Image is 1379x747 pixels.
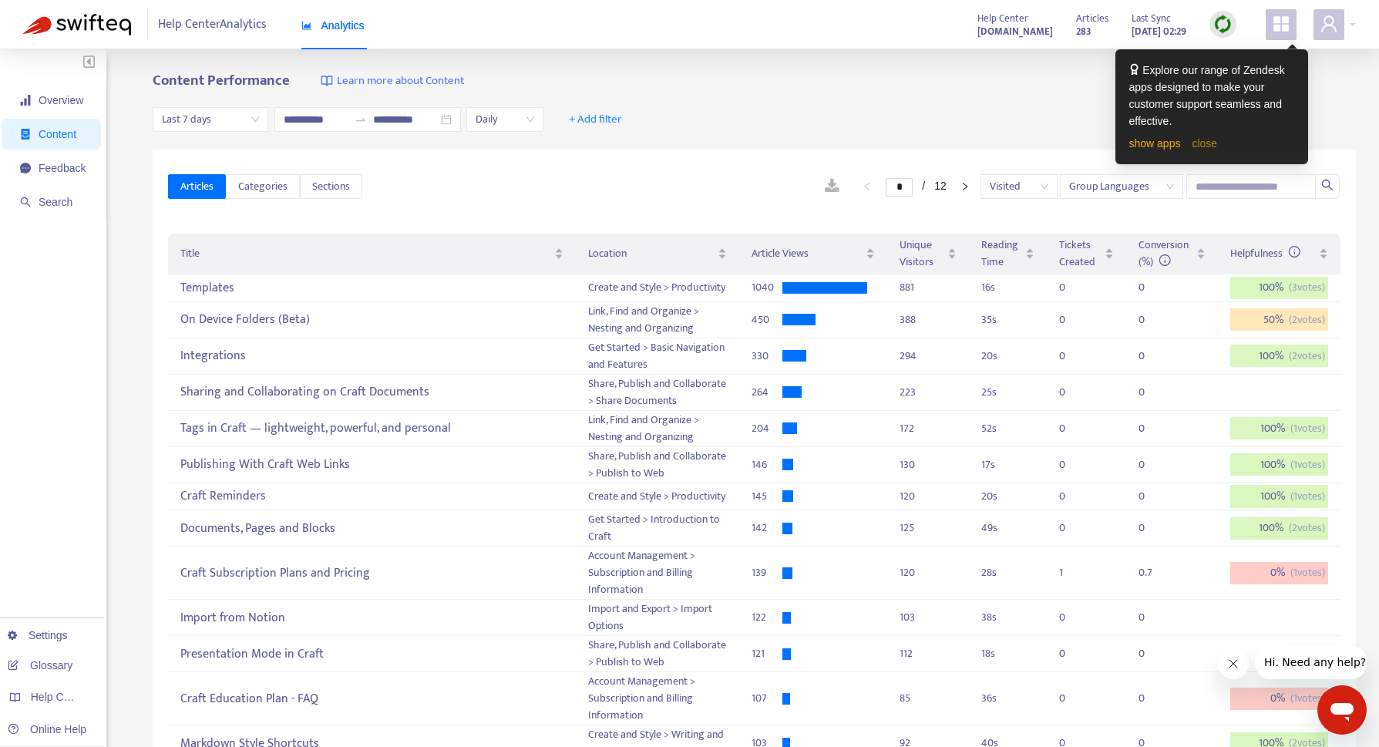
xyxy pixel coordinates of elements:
div: 264 [752,384,782,401]
iframe: Close message [1218,648,1249,679]
span: Location [588,245,714,262]
div: 0 [1059,384,1090,401]
th: Article Views [739,234,887,274]
img: sync.dc5367851b00ba804db3.png [1213,15,1233,34]
span: Group Languages [1069,175,1174,198]
span: search [20,197,31,207]
div: 0 % [1230,688,1328,711]
span: Learn more about Content [337,72,464,90]
span: Overview [39,94,83,106]
div: 49 s [981,520,1035,537]
span: search [1321,179,1334,191]
div: 0 [1059,420,1090,437]
td: Share, Publish and Collaborate > Publish to Web [576,636,738,672]
div: 100 % [1230,517,1328,540]
div: 0 % [1230,562,1328,585]
td: Link, Find and Organize > Nesting and Organizing [576,411,738,447]
td: Get Started > Introduction to Craft [576,510,738,547]
a: Glossary [8,659,72,671]
span: + Add filter [569,110,622,129]
a: Settings [8,629,68,641]
a: [DOMAIN_NAME] [977,22,1053,40]
div: 0 [1059,645,1090,662]
div: 0 [1139,488,1169,505]
span: swap-right [355,113,367,126]
div: 100 % [1230,453,1328,476]
div: 0 [1139,690,1169,707]
div: 121 [752,645,782,662]
div: Craft Subscription Plans and Pricing [180,560,563,586]
div: 112 [900,645,957,662]
div: 223 [900,384,957,401]
div: Presentation Mode in Craft [180,641,563,667]
div: 0.7 [1139,564,1169,581]
div: 120 [900,488,957,505]
span: / [922,180,925,192]
li: 1/12 [886,177,946,196]
span: container [20,129,31,140]
span: left [863,182,872,191]
div: 103 [900,609,957,626]
span: Tickets Created [1059,237,1102,271]
td: Create and Style > Productivity [576,274,738,302]
div: 0 [1139,520,1169,537]
span: message [20,163,31,173]
strong: [DATE] 02:29 [1132,23,1186,40]
div: 0 [1139,279,1169,296]
div: Documents, Pages and Blocks [180,516,563,541]
div: 450 [752,311,782,328]
div: 0 [1139,311,1169,328]
td: Account Management > Subscription and Billing Information [576,547,738,600]
div: 0 [1059,456,1090,473]
span: Last 7 days [162,108,259,131]
span: Analytics [301,19,365,32]
a: Learn more about Content [321,72,464,90]
span: Articles [180,178,214,195]
div: 16 s [981,279,1035,296]
div: 85 [900,690,957,707]
span: ( 1 votes) [1290,690,1325,707]
div: 0 [1139,456,1169,473]
th: Reading Time [969,234,1048,274]
div: 1040 [752,279,782,296]
div: 50 % [1230,308,1328,331]
div: Craft Reminders [180,484,563,510]
div: 146 [752,456,782,473]
th: Title [168,234,576,274]
div: Sharing and Collaborating on Craft Documents [180,379,563,405]
button: right [953,177,977,196]
span: Reading Time [981,237,1023,271]
span: ( 2 votes) [1289,348,1325,365]
span: Title [180,245,551,262]
div: 38 s [981,609,1035,626]
div: 204 [752,420,782,437]
a: close [1192,137,1217,150]
img: image-link [321,75,333,87]
span: to [355,113,367,126]
span: Feedback [39,162,86,174]
div: 0 [1059,311,1090,328]
li: Next Page [953,177,977,196]
div: 139 [752,564,782,581]
div: 122 [752,609,782,626]
div: 28 s [981,564,1035,581]
strong: [DOMAIN_NAME] [977,23,1053,40]
div: 0 [1059,279,1090,296]
div: 881 [900,279,957,296]
span: right [960,182,970,191]
td: Get Started > Basic Navigation and Features [576,338,738,375]
div: Tags in Craft — lightweight, powerful, and personal [180,416,563,441]
span: user [1320,15,1338,33]
div: 125 [900,520,957,537]
span: ( 3 votes) [1289,279,1325,296]
div: 20 s [981,348,1035,365]
th: Tickets Created [1047,234,1126,274]
div: Templates [180,275,563,301]
span: ( 1 votes) [1290,420,1325,437]
div: Explore our range of Zendesk apps designed to make your customer support seamless and effective. [1129,62,1294,130]
div: 1 [1059,564,1090,581]
div: 25 s [981,384,1035,401]
button: Categories [226,174,300,199]
b: Content Performance [153,69,290,93]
